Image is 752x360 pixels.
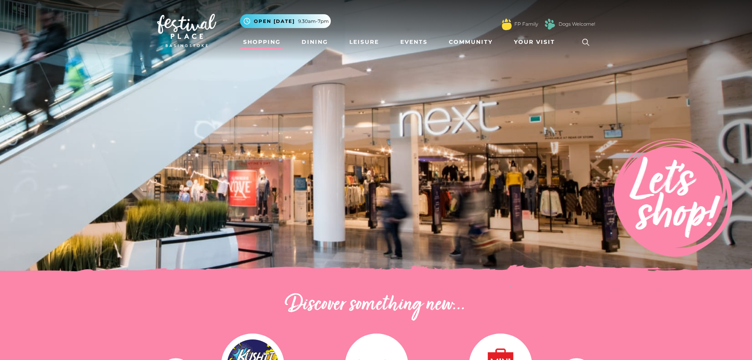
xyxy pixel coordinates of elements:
[514,21,538,28] a: FP Family
[298,18,329,25] span: 9.30am-7pm
[157,292,595,318] h2: Discover something new...
[240,14,331,28] button: Open [DATE] 9.30am-7pm
[254,18,295,25] span: Open [DATE]
[240,35,284,49] a: Shopping
[397,35,431,49] a: Events
[157,14,216,47] img: Festival Place Logo
[514,38,555,46] span: Your Visit
[346,35,382,49] a: Leisure
[446,35,496,49] a: Community
[559,21,595,28] a: Dogs Welcome!
[298,35,331,49] a: Dining
[511,35,562,49] a: Your Visit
